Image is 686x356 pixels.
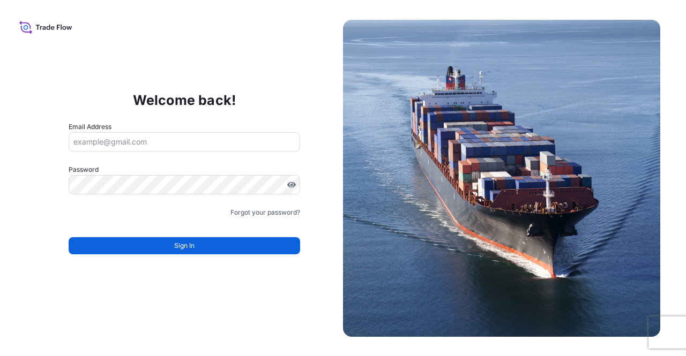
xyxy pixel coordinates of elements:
a: Forgot your password? [230,207,300,218]
p: Welcome back! [133,92,236,109]
span: Sign In [174,240,195,251]
button: Show password [287,180,296,189]
img: Ship illustration [343,20,660,337]
input: example@gmail.com [69,132,300,152]
label: Password [69,164,300,175]
label: Email Address [69,122,111,132]
button: Sign In [69,237,300,254]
